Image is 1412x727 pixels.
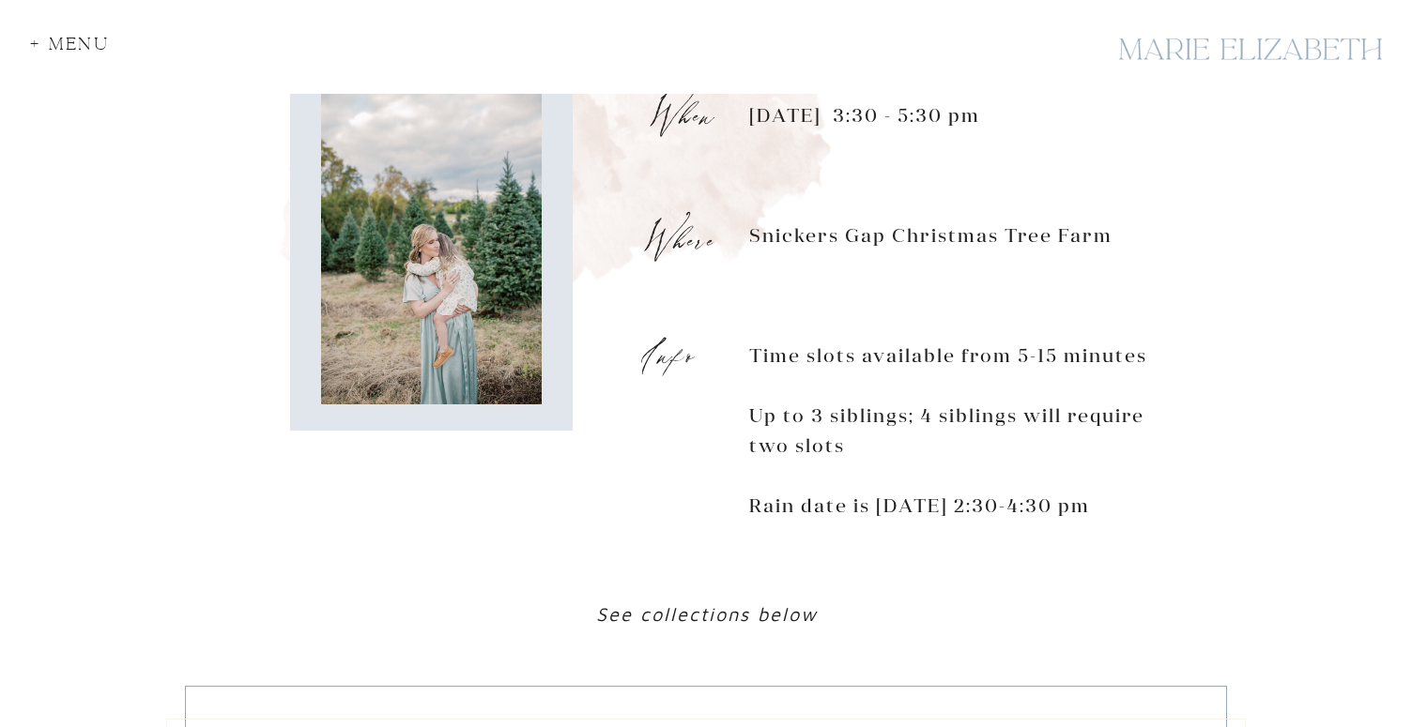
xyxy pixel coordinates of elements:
[749,100,1168,558] p: [DATE] 3:30 - 5:30 pm Snickers Gap Christmas Tree Farm Time slots available from 5-15 minutes Up ...
[641,329,714,375] p: Info
[596,603,818,625] i: See collections below
[647,90,720,130] p: When
[641,215,714,255] p: Where
[30,36,121,61] div: + Menu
